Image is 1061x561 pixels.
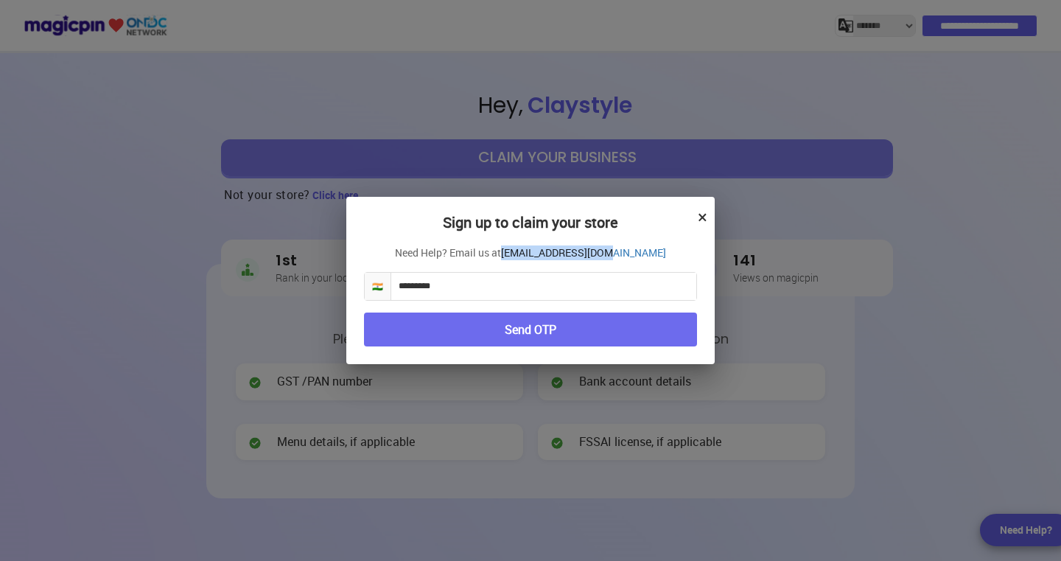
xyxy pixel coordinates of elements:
p: Need Help? Email us at [364,245,697,260]
button: Send OTP [364,313,697,347]
a: [EMAIL_ADDRESS][DOMAIN_NAME] [501,245,666,260]
button: × [698,204,707,229]
h2: Sign up to claim your store [364,215,697,245]
span: 🇮🇳 [365,273,391,300]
